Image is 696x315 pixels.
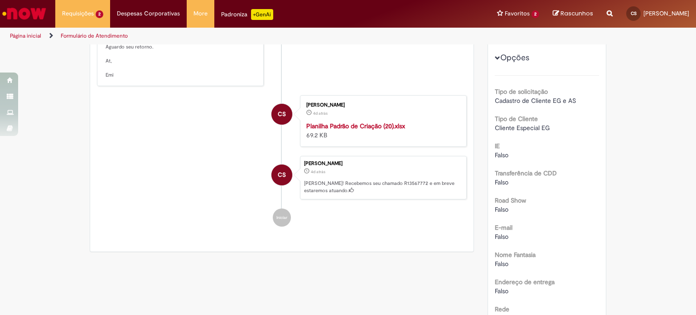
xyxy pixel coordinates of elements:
[495,205,508,213] span: Falso
[96,10,103,18] span: 2
[495,124,550,132] span: Cliente Especial EG
[313,111,328,116] span: 4d atrás
[505,9,530,18] span: Favoritos
[7,28,457,44] ul: Trilhas de página
[62,9,94,18] span: Requisições
[117,9,180,18] span: Despesas Corporativas
[495,97,576,105] span: Cadastro de Cliente EG e AS
[1,5,48,23] img: ServiceNow
[495,196,526,204] b: Road Show
[306,122,405,130] a: Planilha Padrão de Criação (20).xlsx
[306,102,457,108] div: [PERSON_NAME]
[495,178,508,186] span: Falso
[106,15,256,79] p: Cássia, boa tarde! Poderia por gentileza informar o CDD? Aguardo seu retorno. At, Emi
[304,180,462,194] p: [PERSON_NAME]! Recebemos seu chamado R13567772 e em breve estaremos atuando.
[10,32,41,39] a: Página inicial
[278,164,286,186] span: CS
[495,278,555,286] b: Endereço de entrega
[251,9,273,20] p: +GenAi
[311,169,325,174] span: 4d atrás
[278,103,286,125] span: CS
[495,233,508,241] span: Falso
[495,260,508,268] span: Falso
[271,165,292,185] div: Cássia Oliveira Costa Santana
[561,9,593,18] span: Rascunhos
[495,151,508,159] span: Falso
[495,87,548,96] b: Tipo de solicitação
[193,9,208,18] span: More
[495,223,512,232] b: E-mail
[304,161,462,166] div: [PERSON_NAME]
[313,111,328,116] time: 25/09/2025 16:22:03
[221,9,273,20] div: Padroniza
[495,287,508,295] span: Falso
[631,10,637,16] span: CS
[495,115,538,123] b: Tipo de Cliente
[553,10,593,18] a: Rascunhos
[495,251,536,259] b: Nome Fantasia
[495,169,557,177] b: Transferência de CDD
[532,10,539,18] span: 2
[311,169,325,174] time: 25/09/2025 16:22:06
[271,104,292,125] div: Cássia Oliveira Costa Santana
[495,305,509,313] b: Rede
[97,156,467,199] li: Cássia Oliveira Costa Santana
[643,10,689,17] span: [PERSON_NAME]
[495,142,500,150] b: IE
[306,121,457,140] div: 69.2 KB
[61,32,128,39] a: Formulário de Atendimento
